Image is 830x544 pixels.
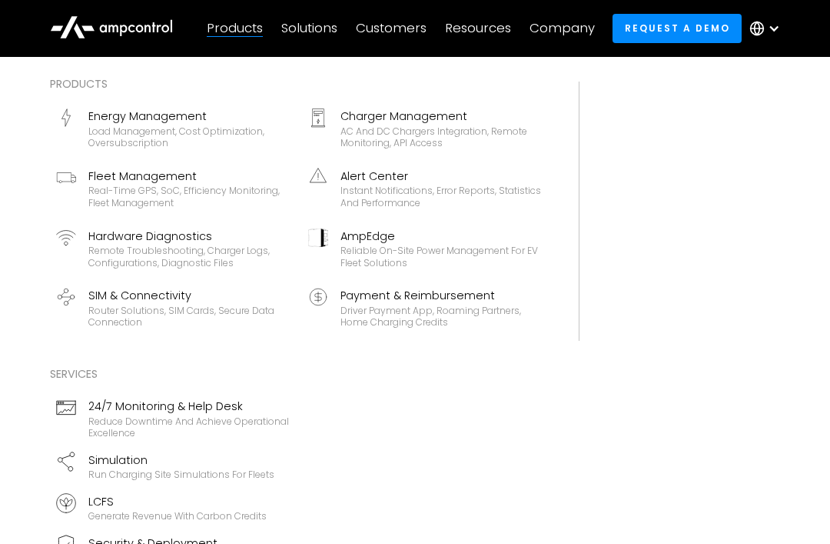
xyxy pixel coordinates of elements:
div: Services [50,365,296,382]
div: Reduce downtime and achieve operational excellence [88,416,290,439]
div: Customers [356,20,427,37]
a: SIM & ConnectivityRouter Solutions, SIM Cards, Secure Data Connection [50,281,296,335]
a: Hardware DiagnosticsRemote troubleshooting, charger logs, configurations, diagnostic files [50,222,296,275]
div: Products [50,75,548,92]
a: Fleet ManagementReal-time GPS, SoC, efficiency monitoring, fleet management [50,162,296,215]
div: Company [530,20,595,37]
div: Simulation [88,452,274,469]
div: Real-time GPS, SoC, efficiency monitoring, fleet management [88,185,290,209]
a: LCFSGenerate revenue with carbon credits [50,487,296,529]
div: Resources [445,20,511,37]
div: SIM & Connectivity [88,287,290,304]
div: Fleet Management [88,168,290,185]
div: Products [207,20,263,37]
div: Load management, cost optimization, oversubscription [88,125,290,149]
div: Run charging site simulations for fleets [88,469,274,481]
div: 24/7 Monitoring & Help Desk [88,398,290,415]
div: Generate revenue with carbon credits [88,510,267,522]
div: AmpEdge [340,228,542,245]
div: Charger Management [340,108,542,125]
a: Alert CenterInstant notifications, error reports, statistics and performance [302,162,548,215]
a: Energy ManagementLoad management, cost optimization, oversubscription [50,102,296,155]
div: Solutions [281,20,337,37]
a: 24/7 Monitoring & Help DeskReduce downtime and achieve operational excellence [50,392,296,446]
div: Alert Center [340,168,542,185]
a: SimulationRun charging site simulations for fleets [50,446,296,487]
div: Reliable On-site Power Management for EV Fleet Solutions [340,245,542,269]
div: Driver Payment App, Roaming Partners, Home Charging Credits [340,305,542,329]
div: AC and DC chargers integration, remote monitoring, API access [340,125,542,149]
a: Payment & ReimbursementDriver Payment App, Roaming Partners, Home Charging Credits [302,281,548,335]
div: Remote troubleshooting, charger logs, configurations, diagnostic files [88,245,290,269]
a: AmpEdgeReliable On-site Power Management for EV Fleet Solutions [302,222,548,275]
div: LCFS [88,493,267,510]
div: Energy Management [88,108,290,125]
div: Router Solutions, SIM Cards, Secure Data Connection [88,305,290,329]
div: Payment & Reimbursement [340,287,542,304]
a: Charger ManagementAC and DC chargers integration, remote monitoring, API access [302,102,548,155]
a: Request a demo [613,14,742,42]
div: Hardware Diagnostics [88,228,290,245]
div: Instant notifications, error reports, statistics and performance [340,185,542,209]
